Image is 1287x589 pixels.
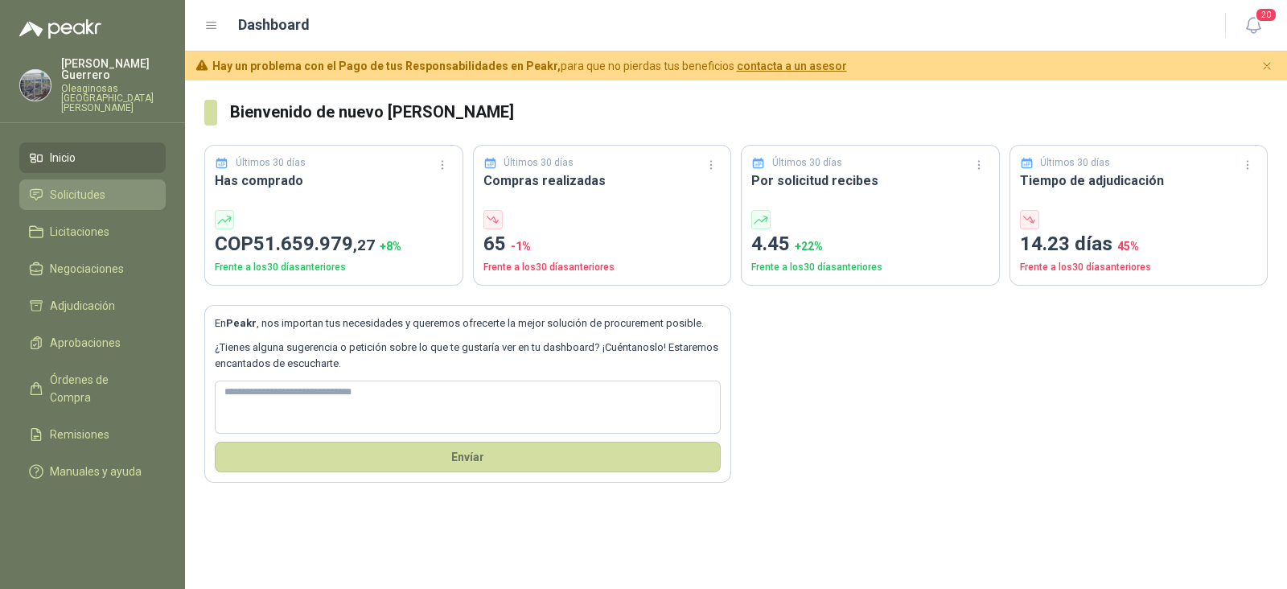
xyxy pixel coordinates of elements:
[1255,7,1277,23] span: 20
[751,229,989,260] p: 4.45
[737,60,847,72] a: contacta a un asesor
[353,236,375,254] span: ,27
[50,463,142,480] span: Manuales y ayuda
[238,14,310,36] h1: Dashboard
[751,260,989,275] p: Frente a los 30 días anteriores
[230,100,1268,125] h3: Bienvenido de nuevo [PERSON_NAME]
[61,58,166,80] p: [PERSON_NAME] Guerrero
[19,142,166,173] a: Inicio
[19,179,166,210] a: Solicitudes
[1020,260,1258,275] p: Frente a los 30 días anteriores
[212,57,847,75] span: para que no pierdas tus beneficios
[50,334,121,352] span: Aprobaciones
[795,240,823,253] span: + 22 %
[1239,11,1268,40] button: 20
[50,149,76,167] span: Inicio
[226,317,257,329] b: Peakr
[1040,155,1110,171] p: Últimos 30 días
[50,260,124,278] span: Negociaciones
[483,229,722,260] p: 65
[1257,56,1277,76] button: Cerrar
[215,442,721,472] button: Envíar
[772,155,842,171] p: Últimos 30 días
[1020,229,1258,260] p: 14.23 días
[19,253,166,284] a: Negociaciones
[504,155,574,171] p: Últimos 30 días
[50,297,115,315] span: Adjudicación
[483,171,722,191] h3: Compras realizadas
[1117,240,1139,253] span: 45 %
[50,223,109,241] span: Licitaciones
[50,186,105,204] span: Solicitudes
[380,240,401,253] span: + 8 %
[215,315,721,332] p: En , nos importan tus necesidades y queremos ofrecerte la mejor solución de procurement posible.
[511,240,531,253] span: -1 %
[483,260,722,275] p: Frente a los 30 días anteriores
[212,60,561,72] b: Hay un problema con el Pago de tus Responsabilidades en Peakr,
[19,216,166,247] a: Licitaciones
[50,371,150,406] span: Órdenes de Compra
[215,229,453,260] p: COP
[19,365,166,413] a: Órdenes de Compra
[61,84,166,113] p: Oleaginosas [GEOGRAPHIC_DATA][PERSON_NAME]
[19,419,166,450] a: Remisiones
[215,260,453,275] p: Frente a los 30 días anteriores
[215,171,453,191] h3: Has comprado
[20,70,51,101] img: Company Logo
[236,155,306,171] p: Últimos 30 días
[253,233,375,255] span: 51.659.979
[751,171,989,191] h3: Por solicitud recibes
[215,340,721,373] p: ¿Tienes alguna sugerencia o petición sobre lo que te gustaría ver en tu dashboard? ¡Cuéntanoslo! ...
[19,290,166,321] a: Adjudicación
[19,327,166,358] a: Aprobaciones
[19,19,101,39] img: Logo peakr
[19,456,166,487] a: Manuales y ayuda
[50,426,109,443] span: Remisiones
[1020,171,1258,191] h3: Tiempo de adjudicación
